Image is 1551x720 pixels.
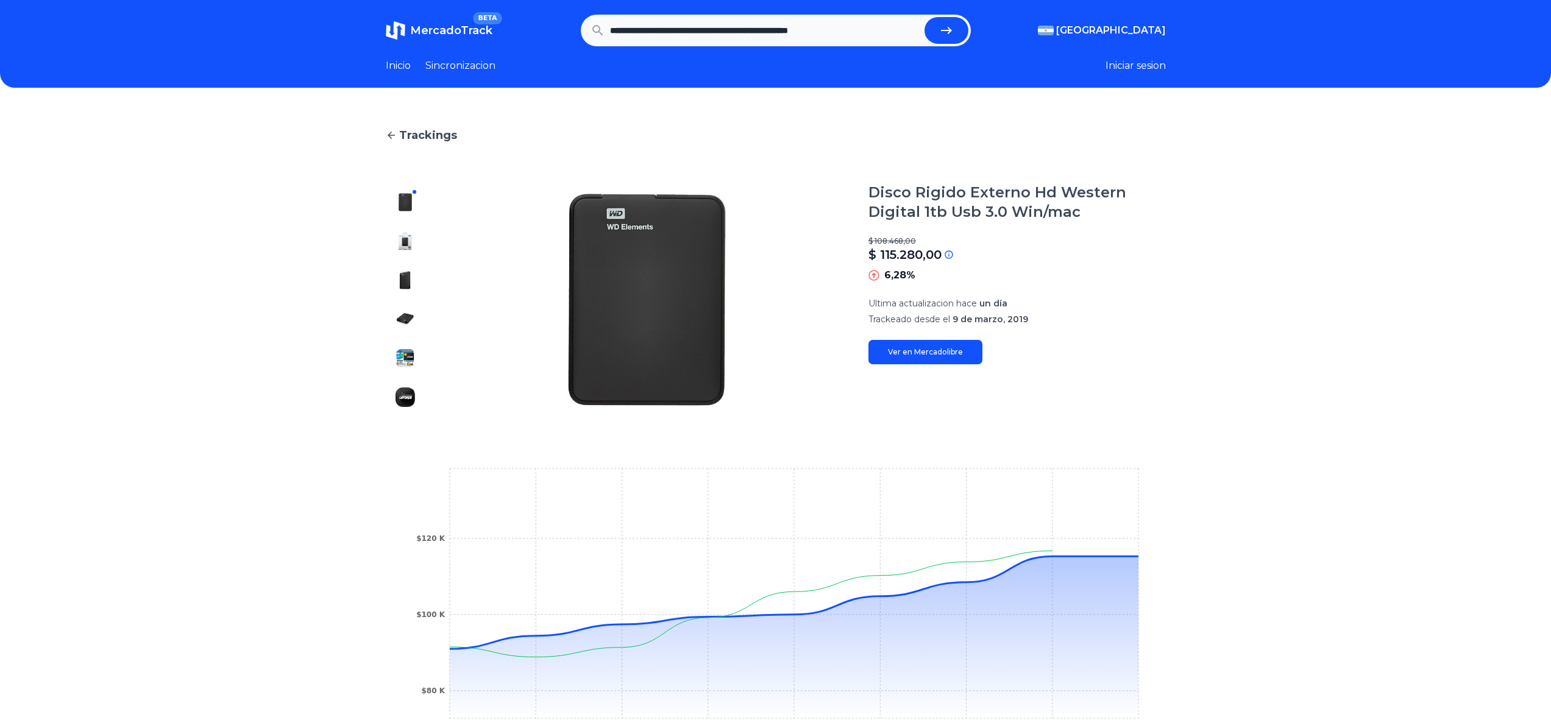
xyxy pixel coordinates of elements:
[386,58,411,73] a: Inicio
[868,340,982,364] a: Ver en Mercadolibre
[1038,23,1166,38] button: [GEOGRAPHIC_DATA]
[410,24,492,37] span: MercadoTrack
[1038,26,1054,35] img: Argentina
[416,534,445,543] tspan: $120 K
[386,127,1166,144] a: Trackings
[449,183,844,417] img: Disco Rigido Externo Hd Western Digital 1tb Usb 3.0 Win/mac
[386,21,405,40] img: MercadoTrack
[396,309,415,329] img: Disco Rigido Externo Hd Western Digital 1tb Usb 3.0 Win/mac
[868,236,1166,246] p: $ 108.468,00
[868,298,977,309] span: Ultima actualizacion hace
[868,246,942,263] p: $ 115.280,00
[386,21,492,40] a: MercadoTrackBETA
[953,314,1028,325] span: 9 de marzo, 2019
[473,12,502,24] span: BETA
[425,58,495,73] a: Sincronizacion
[396,387,415,407] img: Disco Rigido Externo Hd Western Digital 1tb Usb 3.0 Win/mac
[396,231,415,251] img: Disco Rigido Externo Hd Western Digital 1tb Usb 3.0 Win/mac
[396,348,415,368] img: Disco Rigido Externo Hd Western Digital 1tb Usb 3.0 Win/mac
[416,610,445,619] tspan: $100 K
[868,314,950,325] span: Trackeado desde el
[1106,58,1166,73] button: Iniciar sesion
[399,127,457,144] span: Trackings
[421,686,445,695] tspan: $80 K
[868,183,1166,222] h1: Disco Rigido Externo Hd Western Digital 1tb Usb 3.0 Win/mac
[396,270,415,290] img: Disco Rigido Externo Hd Western Digital 1tb Usb 3.0 Win/mac
[1056,23,1166,38] span: [GEOGRAPHIC_DATA]
[884,268,915,283] p: 6,28%
[396,192,415,212] img: Disco Rigido Externo Hd Western Digital 1tb Usb 3.0 Win/mac
[979,298,1007,309] span: un día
